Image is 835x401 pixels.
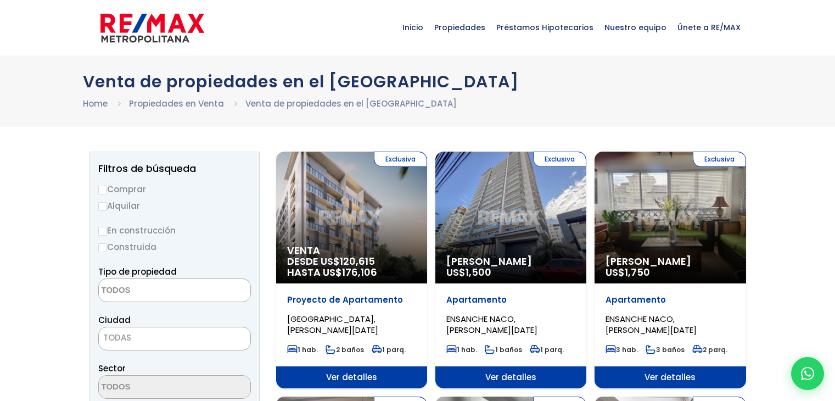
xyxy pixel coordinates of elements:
span: 120,615 [340,254,375,268]
p: Proyecto de Apartamento [287,294,416,305]
span: [PERSON_NAME] [446,256,575,267]
label: Comprar [98,182,251,196]
span: Sector [98,363,126,374]
input: Construida [98,243,107,252]
span: Nuestro equipo [599,11,672,44]
span: ENSANCHE NACO, [PERSON_NAME][DATE] [446,313,537,336]
textarea: Search [99,279,205,303]
span: Exclusiva [533,152,586,167]
span: Préstamos Hipotecarios [491,11,599,44]
input: En construcción [98,227,107,236]
h2: Filtros de búsqueda [98,163,251,174]
span: Ver detalles [435,366,586,388]
span: Venta [287,245,416,256]
span: US$ [606,265,650,279]
span: Exclusiva [693,152,746,167]
p: Apartamento [446,294,575,305]
span: Ver detalles [595,366,746,388]
span: 1,750 [625,265,650,279]
label: En construcción [98,224,251,237]
a: Exclusiva [PERSON_NAME] US$1,500 Apartamento ENSANCHE NACO, [PERSON_NAME][DATE] 1 hab. 1 baños 1 ... [435,152,586,388]
span: Ciudad [98,314,131,326]
span: [GEOGRAPHIC_DATA], [PERSON_NAME][DATE] [287,313,378,336]
span: 2 parq. [692,345,727,354]
h1: Venta de propiedades en el [GEOGRAPHIC_DATA] [83,72,753,91]
span: 3 hab. [606,345,638,354]
span: 1 parq. [530,345,564,354]
span: 1,500 [466,265,491,279]
span: ENSANCHE NACO, [PERSON_NAME][DATE] [606,313,697,336]
span: 3 baños [646,345,685,354]
input: Alquilar [98,202,107,211]
span: Únete a RE/MAX [672,11,746,44]
span: DESDE US$ [287,256,416,278]
label: Construida [98,240,251,254]
span: TODAS [103,332,131,343]
textarea: Search [99,376,205,399]
label: Alquilar [98,199,251,213]
p: Apartamento [606,294,735,305]
span: 1 baños [485,345,522,354]
span: Inicio [397,11,429,44]
span: TODAS [98,327,251,350]
img: remax-metropolitana-logo [100,12,204,44]
span: 2 baños [326,345,364,354]
span: [PERSON_NAME] [606,256,735,267]
span: Tipo de propiedad [98,266,177,277]
span: 1 parq. [372,345,406,354]
span: 176,106 [342,265,377,279]
span: HASTA US$ [287,267,416,278]
span: 1 hab. [287,345,318,354]
span: Propiedades [429,11,491,44]
span: Ver detalles [276,366,427,388]
input: Comprar [98,186,107,194]
li: Venta de propiedades en el [GEOGRAPHIC_DATA] [245,97,457,110]
span: 1 hab. [446,345,477,354]
a: Exclusiva Venta DESDE US$120,615 HASTA US$176,106 Proyecto de Apartamento [GEOGRAPHIC_DATA], [PER... [276,152,427,388]
a: Exclusiva [PERSON_NAME] US$1,750 Apartamento ENSANCHE NACO, [PERSON_NAME][DATE] 3 hab. 3 baños 2 ... [595,152,746,388]
a: Propiedades en Venta [129,98,224,109]
span: TODAS [99,330,250,346]
span: US$ [446,265,491,279]
a: Home [83,98,108,109]
span: Exclusiva [374,152,427,167]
